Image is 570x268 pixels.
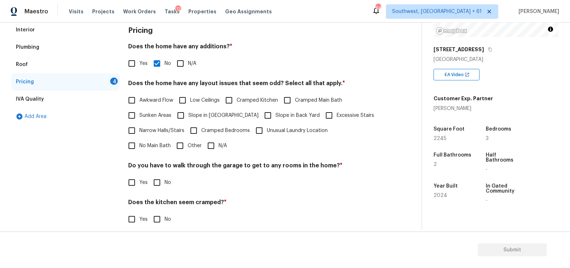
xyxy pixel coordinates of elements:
[188,8,216,15] span: Properties
[139,112,171,119] span: Sunken Areas
[436,27,467,35] a: Mapbox homepage
[487,46,493,53] button: Copy Address
[434,162,437,167] span: 2
[337,112,374,119] span: Excessive Stairs
[464,72,470,77] img: Open In New Icon
[139,179,148,186] span: Yes
[188,142,202,150] span: Other
[16,26,35,34] div: Interior
[434,69,480,80] div: EA Video
[165,216,171,223] span: No
[139,97,173,104] span: Awkward Flow
[237,97,278,104] span: Cramped Kitchen
[434,193,447,198] span: 2024
[548,25,553,33] span: Toggle attribution
[139,60,148,67] span: Yes
[175,5,181,13] div: 12
[139,127,184,135] span: Narrow Halls/Stairs
[201,127,250,135] span: Cramped Bedrooms
[165,179,171,186] span: No
[434,56,558,63] div: [GEOGRAPHIC_DATA]
[128,43,381,53] h4: Does the home have any additions?
[486,153,524,163] h5: Half Bathrooms
[275,112,320,119] span: Slope in Back Yard
[188,112,259,119] span: Slope in [GEOGRAPHIC_DATA]
[190,97,220,104] span: Low Ceilings
[92,8,115,15] span: Projects
[16,61,28,68] div: Roof
[486,127,511,132] h5: Bedrooms
[219,142,227,150] span: N/A
[445,71,467,78] span: EA Video
[139,142,171,150] span: No Main Bath
[165,60,171,67] span: No
[434,105,493,112] div: [PERSON_NAME]
[376,4,381,12] div: 649
[110,78,118,85] div: 4
[434,127,464,132] h5: Square Foot
[434,153,471,158] h5: Full Bathrooms
[434,136,446,141] span: 2245
[165,9,180,14] span: Tasks
[16,96,44,103] div: IVA Quality
[392,8,482,15] span: Southwest, [GEOGRAPHIC_DATA] + 61
[139,216,148,223] span: Yes
[225,8,272,15] span: Geo Assignments
[128,162,381,172] h4: Do you have to walk through the garage to get to any rooms in the home?
[16,78,34,85] div: Pricing
[546,25,555,34] button: Toggle attribution
[24,8,48,15] span: Maestro
[486,184,524,194] h5: In Gated Community
[516,8,559,15] span: [PERSON_NAME]
[486,167,488,172] span: -
[486,198,488,203] span: -
[16,44,39,51] div: Plumbing
[295,97,342,104] span: Cramped Main Bath
[188,60,196,67] span: N/A
[267,127,328,135] span: Unusual Laundry Location
[128,80,381,90] h4: Does the home have any layout issues that seem odd? Select all that apply.
[434,184,458,189] h5: Year Built
[434,95,493,102] h5: Customer Exp. Partner
[12,108,120,125] div: Add Area
[123,8,156,15] span: Work Orders
[128,27,153,34] h3: Pricing
[69,8,84,15] span: Visits
[128,199,381,209] h4: Does the kitchen seem cramped?
[434,46,484,53] h5: [STREET_ADDRESS]
[486,136,489,141] span: 3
